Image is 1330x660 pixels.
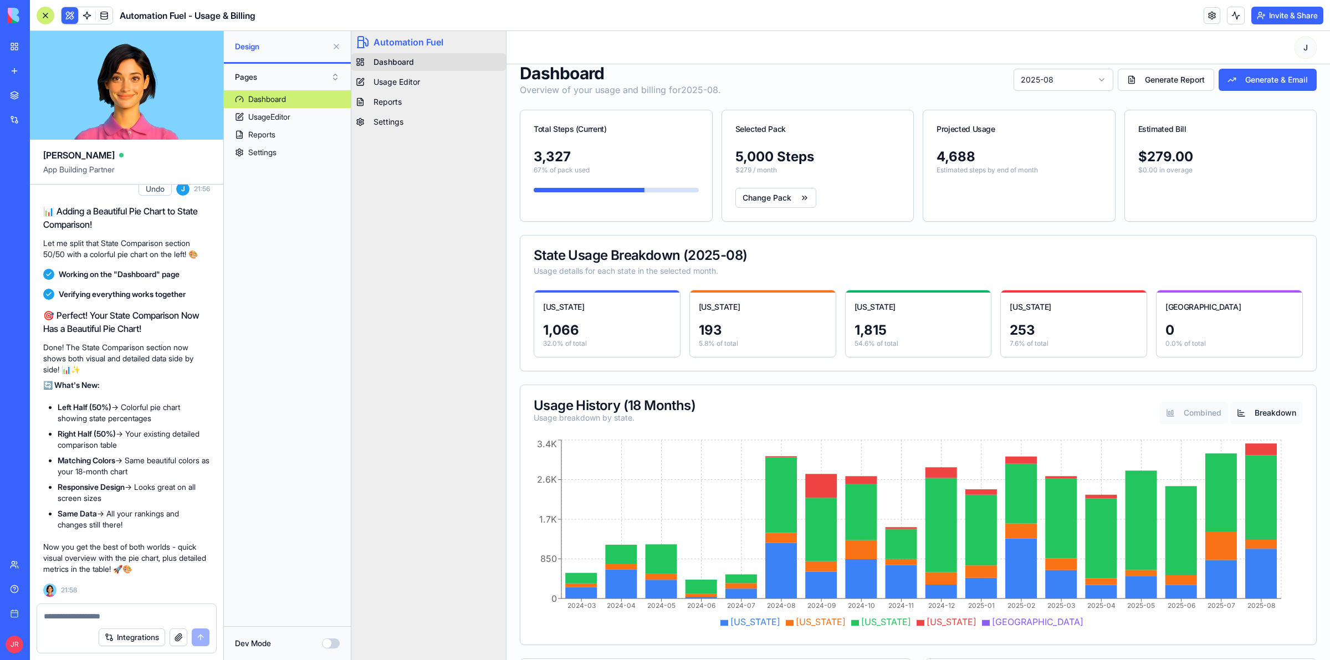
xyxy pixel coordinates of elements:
[58,482,125,492] strong: Responsive Design
[379,585,429,596] span: [US_STATE]
[224,90,351,108] a: Dashboard
[61,586,77,595] span: 21:58
[216,570,244,579] tspan: 2024-03
[120,9,255,22] span: Automation Fuel - Usage & Billing
[248,129,275,140] div: Reports
[58,456,115,465] strong: Matching Colors
[186,407,206,418] tspan: 3.4K
[336,570,364,579] tspan: 2024-06
[696,570,724,579] tspan: 2025-03
[224,108,351,126] a: UsageEditor
[58,429,116,438] strong: Right Half (50%)
[4,4,150,18] a: Automation Fuel
[658,270,786,282] div: [US_STATE]
[168,52,370,65] p: Overview of your usage and billing for 2025-08 .
[186,443,206,454] tspan: 2.6K
[248,94,286,105] div: Dashboard
[347,308,475,317] p: 5.8 % of total
[347,290,475,308] div: 193
[6,636,23,653] span: JR
[22,4,92,18] span: Automation Fuel
[189,522,206,533] tspan: 850
[224,126,351,144] a: Reports
[816,570,844,579] tspan: 2025-06
[577,570,603,579] tspan: 2024-12
[1251,7,1323,24] button: Invite & Share
[575,585,625,596] span: [US_STATE]
[192,270,320,282] div: [US_STATE]
[585,117,750,135] div: 4,688
[194,185,210,193] span: 21:56
[879,371,952,393] button: Breakdown view
[43,204,210,231] h2: 📊 Adding a Beautiful Pie Chart to State Comparison!
[182,117,347,135] div: 3,327
[787,93,952,104] div: Estimated Bill
[347,270,475,282] div: [US_STATE]
[43,584,57,597] img: Ella_00000_wcx2te.png
[43,149,115,162] span: [PERSON_NAME]
[776,570,804,579] tspan: 2025-05
[376,570,404,579] tspan: 2024-07
[856,570,884,579] tspan: 2025-07
[296,570,324,579] tspan: 2024-05
[43,342,210,375] p: Done! The State Comparison section now shows both visual and detailed data side by side! 📊✨
[99,628,165,646] button: Integrations
[58,509,97,518] strong: Same Data
[787,117,952,135] div: $279.00
[896,570,924,579] tspan: 2025-08
[43,238,210,260] p: Let me split that State Comparison section 50/50 with a colorful pie chart on the left! 🎨
[641,585,732,596] span: [GEOGRAPHIC_DATA]
[235,41,328,52] span: Design
[224,144,351,161] a: Settings
[182,93,347,104] div: Total Steps (Current)
[503,308,631,317] p: 54.6 % of total
[617,570,643,579] tspan: 2025-01
[192,290,320,308] div: 1,066
[497,570,524,579] tspan: 2024-10
[787,135,952,144] p: $0.00 in overage
[416,570,444,579] tspan: 2024-08
[814,308,942,317] p: 0.0 % of total
[943,6,965,28] button: J
[200,562,206,573] tspan: 0
[814,270,942,282] div: [GEOGRAPHIC_DATA]
[43,380,100,390] strong: 🔄 What's New:
[585,93,750,104] div: Projected Usage
[229,68,345,86] button: Pages
[182,135,347,144] p: 67% of pack used
[58,402,111,412] strong: Left Half (50%)
[658,308,786,317] p: 7.6 % of total
[255,570,284,579] tspan: 2024-04
[537,570,562,579] tspan: 2024-11
[384,117,549,135] div: 5,000 Steps
[235,638,271,649] label: Dev Mode
[188,483,206,494] tspan: 1.7K
[867,38,965,60] button: Generate & Email
[43,541,210,575] p: Now you get the best of both worlds - quick visual overview with the pie chart, plus detailed met...
[384,157,465,177] a: Change Pack
[8,8,76,23] img: logo
[59,289,186,300] span: Verifying everything works together
[58,508,210,530] li: → All your rankings and changes still there!
[43,309,210,335] h2: 🎯 Perfect! Your State Comparison Now Has a Beautiful Pie Chart!
[656,570,684,579] tspan: 2025-02
[58,402,210,424] li: → Colorful pie chart showing state percentages
[384,135,549,144] p: $279 / month
[168,32,370,52] h1: Dashboard
[182,157,347,161] div: 67% of pack used
[585,135,750,144] p: Estimated steps by end of month
[59,269,180,280] span: Working on the "Dashboard" page
[248,147,277,158] div: Settings
[814,290,942,308] div: 0
[766,38,863,60] button: Generate Report
[182,368,344,381] div: Usage History (18 Months)
[503,290,631,308] div: 1,815
[736,570,764,579] tspan: 2025-04
[444,585,494,596] span: [US_STATE]
[808,371,877,393] button: Combined view
[58,455,210,477] li: → Same beautiful colors as your 18-month chart
[456,570,484,579] tspan: 2024-09
[510,585,560,596] span: [US_STATE]
[43,164,210,184] span: App Building Partner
